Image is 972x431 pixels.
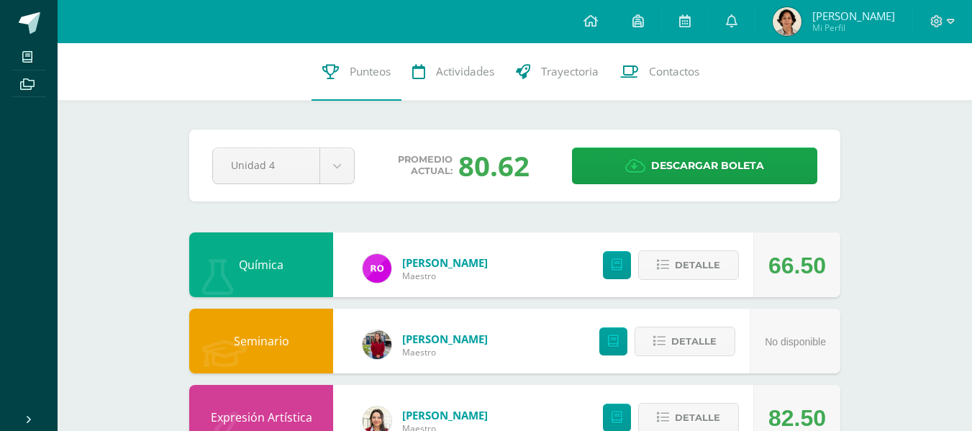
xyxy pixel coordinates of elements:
span: Actividades [436,64,494,79]
span: Maestro [402,346,488,358]
button: Detalle [635,327,735,356]
span: Mi Perfil [812,22,895,34]
a: Trayectoria [505,43,609,101]
a: Punteos [312,43,401,101]
span: Detalle [675,252,720,278]
button: Detalle [638,250,739,280]
img: 08228f36aa425246ac1f75ab91e507c5.png [363,254,391,283]
img: 84c4a7923b0c036d246bba4ed201b3fa.png [773,7,801,36]
a: [PERSON_NAME] [402,408,488,422]
span: Maestro [402,270,488,282]
a: Actividades [401,43,505,101]
div: 80.62 [458,147,530,184]
span: [PERSON_NAME] [812,9,895,23]
a: Descargar boleta [572,148,817,184]
div: Química [189,232,333,297]
span: Punteos [350,64,391,79]
span: Detalle [671,328,717,355]
div: Seminario [189,309,333,373]
a: Unidad 4 [213,148,354,183]
span: Detalle [675,404,720,431]
div: 66.50 [768,233,826,298]
span: No disponible [765,336,826,348]
img: e1f0730b59be0d440f55fb027c9eff26.png [363,330,391,359]
a: [PERSON_NAME] [402,255,488,270]
span: Unidad 4 [231,148,301,182]
span: Contactos [649,64,699,79]
span: Trayectoria [541,64,599,79]
a: Contactos [609,43,710,101]
span: Descargar boleta [651,148,764,183]
span: Promedio actual: [398,154,453,177]
a: [PERSON_NAME] [402,332,488,346]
